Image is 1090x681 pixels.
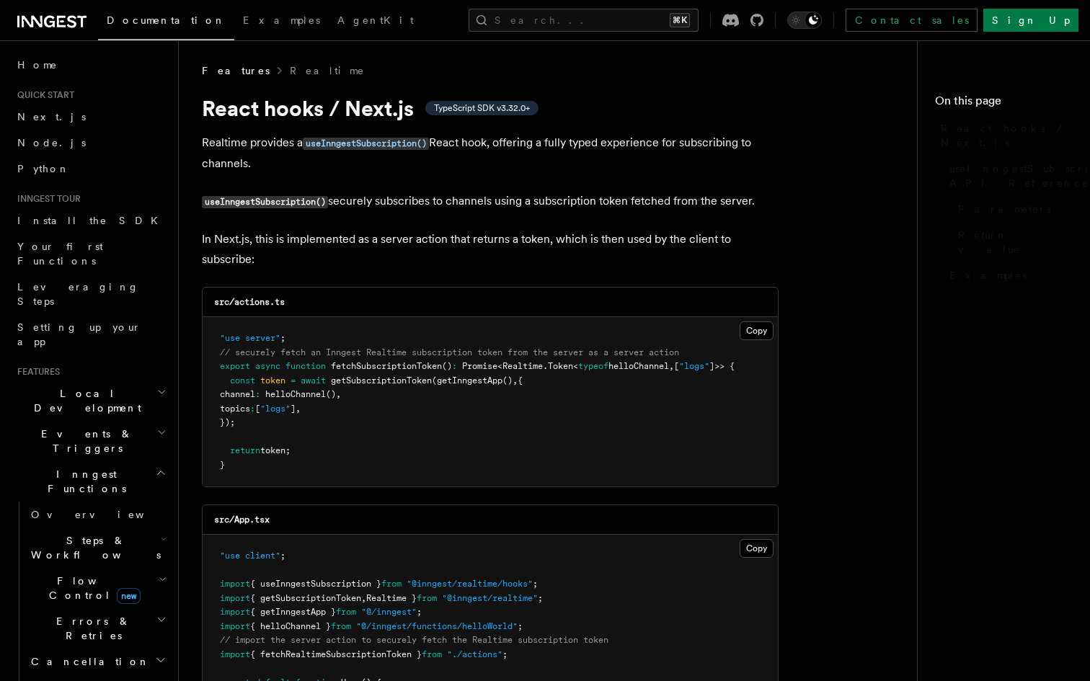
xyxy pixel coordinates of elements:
[417,607,422,617] span: ;
[502,375,513,386] span: ()
[538,593,543,603] span: ;
[442,361,452,371] span: ()
[361,593,366,603] span: ,
[291,404,296,414] span: ]
[230,375,255,386] span: const
[17,281,139,307] span: Leveraging Steps
[250,621,331,631] span: { helloChannel }
[12,314,169,355] a: Setting up your app
[25,614,156,643] span: Errors & Retries
[12,233,169,274] a: Your first Functions
[25,654,150,669] span: Cancellation
[234,4,329,39] a: Examples
[290,63,365,78] a: Realtime
[220,347,679,357] span: // securely fetch an Inngest Realtime subscription token from the server as a server action
[260,445,291,455] span: token;
[230,445,260,455] span: return
[202,196,328,208] code: useInngestSubscription()
[255,404,260,414] span: [
[944,262,1073,288] a: Examples
[280,551,285,561] span: ;
[303,135,429,149] a: useInngestSubscription()
[356,621,518,631] span: "@/inngest/functions/helloWorld"
[329,4,422,39] a: AgentKit
[17,241,103,267] span: Your first Functions
[17,163,70,174] span: Python
[25,608,169,649] button: Errors & Retries
[432,375,437,386] span: (
[846,9,978,32] a: Contact sales
[220,417,235,427] span: });
[469,9,699,32] button: Search...⌘K
[12,461,169,502] button: Inngest Functions
[952,222,1073,262] a: Return value
[958,202,1051,216] span: Parameters
[17,137,86,148] span: Node.js
[331,361,442,371] span: fetchSubscriptionToken
[250,579,381,589] span: { useInngestSubscription }
[12,130,169,156] a: Node.js
[202,63,270,78] span: Features
[255,389,260,399] span: :
[220,649,250,659] span: import
[220,579,250,589] span: import
[935,115,1073,156] a: React hooks / Next.js
[518,621,523,631] span: ;
[952,196,1073,222] a: Parameters
[983,9,1078,32] a: Sign Up
[220,389,255,399] span: channel
[107,14,226,26] span: Documentation
[12,274,169,314] a: Leveraging Steps
[543,361,548,371] span: .
[265,389,326,399] span: helloChannel
[25,568,169,608] button: Flow Controlnew
[941,121,1073,150] span: React hooks / Next.js
[608,361,669,371] span: helloChannel
[935,92,1073,115] h4: On this page
[25,574,159,602] span: Flow Control
[250,607,336,617] span: { getInngestApp }
[337,14,414,26] span: AgentKit
[291,375,296,386] span: =
[25,649,169,675] button: Cancellation
[949,268,1027,282] span: Examples
[422,649,442,659] span: from
[296,404,301,414] span: ,
[336,607,356,617] span: from
[202,133,779,174] p: Realtime provides a React hook, offering a fully typed experience for subscribing to channels.
[578,361,608,371] span: typeof
[17,58,58,72] span: Home
[220,635,608,645] span: // import the server action to securely fetch the Realtime subscription token
[250,649,422,659] span: { fetchRealtimeSubscriptionToken }
[502,361,543,371] span: Realtime
[674,361,679,371] span: [
[202,229,779,270] p: In Next.js, this is implemented as a server action that returns a token, which is then used by th...
[220,460,225,470] span: }
[447,649,502,659] span: "./actions"
[502,649,508,659] span: ;
[12,104,169,130] a: Next.js
[548,361,573,371] span: Token
[740,539,774,558] button: Copy
[220,607,250,617] span: import
[214,515,270,525] code: src/App.tsx
[513,375,518,386] span: ,
[787,12,822,29] button: Toggle dark mode
[497,361,502,371] span: <
[944,156,1073,196] a: useInngestSubscription() API Reference
[12,208,169,233] a: Install the SDK
[12,89,74,101] span: Quick start
[958,228,1073,257] span: Return value
[434,102,530,114] span: TypeScript SDK v3.32.0+
[98,4,234,40] a: Documentation
[740,321,774,340] button: Copy
[280,333,285,343] span: ;
[326,389,336,399] span: ()
[17,321,141,347] span: Setting up your app
[255,361,280,371] span: async
[331,375,432,386] span: getSubscriptionToken
[220,593,250,603] span: import
[250,593,361,603] span: { getSubscriptionToken
[331,621,351,631] span: from
[17,111,86,123] span: Next.js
